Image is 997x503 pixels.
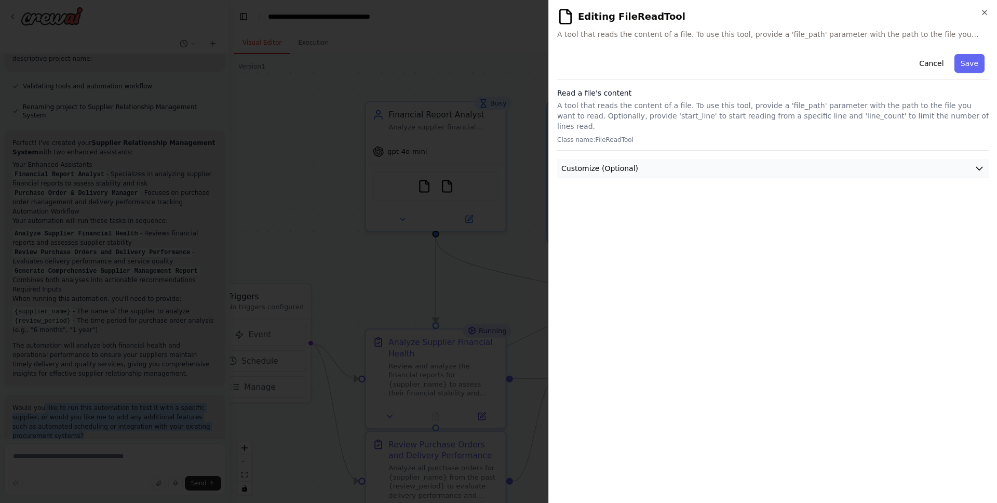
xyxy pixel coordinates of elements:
[557,8,989,25] h2: Editing FileReadTool
[557,159,989,178] button: Customize (Optional)
[954,54,985,73] button: Save
[557,29,989,39] span: A tool that reads the content of a file. To use this tool, provide a 'file_path' parameter with t...
[557,88,989,98] h3: Read a file's content
[557,136,989,144] p: Class name: FileReadTool
[561,163,638,174] span: Customize (Optional)
[557,100,989,131] p: A tool that reads the content of a file. To use this tool, provide a 'file_path' parameter with t...
[557,8,574,25] img: FileReadTool
[913,54,950,73] button: Cancel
